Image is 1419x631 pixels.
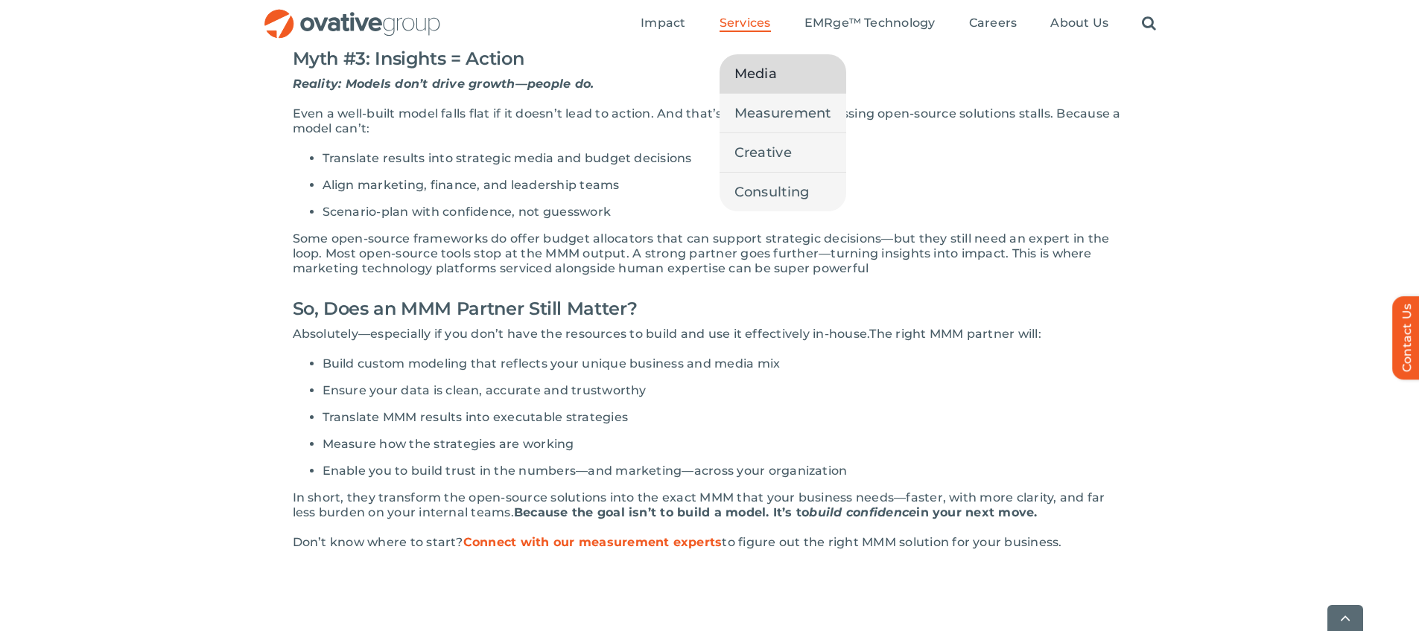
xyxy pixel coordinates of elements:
span: The right MMM partner will: [869,327,1041,341]
a: Consulting [720,173,846,211]
span: build confidence [809,505,916,519]
span: Measurement [734,103,831,124]
span: Impact [641,16,685,31]
span: to figure out the right MMM solution for your business. [722,535,1061,549]
span: Some open-source fram [293,231,443,246]
span: Translate results into strategic media and budget decisions [323,151,692,165]
span: e open-source solutions into the exact MMM that your business needs—faster, with more clarity, an... [293,490,1105,519]
span: Build custom modeling that reflects your unique business and media mix [323,356,781,371]
a: Careers [969,16,1018,32]
span: Because the goal isn’t to build a model. It’s to [514,505,810,519]
span: Even a well-built model falls flat if it doesn’t lead to action. And that’s often where harnessin... [293,106,1121,135]
span: Align marketing, finance, and leadership teams [323,178,620,192]
span: Translate MMM results into executable strategies [323,410,629,424]
span: Consulting [734,182,810,202]
a: OG_Full_horizontal_RGB [263,7,442,22]
span: Services [720,16,771,31]
a: Measurement [720,94,846,132]
h2: So, Does an MMM Partner Still Matter? [293,291,1127,327]
h2: Myth #3: Insights = Action [293,41,1127,77]
a: Connect with our measurement experts [463,535,723,549]
span: Ensure your data is clean, accurate and trustworthy [323,383,647,397]
a: About Us [1050,16,1108,32]
span: Scenario-plan with confidence, not guesswork [323,205,612,219]
a: Creative [720,133,846,172]
span: eworks do offer budget allocators that can support strategic decisions—but they still need an exp... [293,231,1110,275]
a: Services [720,16,771,32]
a: EMRge™ Technology [804,16,936,32]
a: Impact [641,16,685,32]
a: Media [720,54,846,93]
span: Don’t know where to start? [293,535,463,549]
span: Enable you to build trust in the numbers—and marketing—across your organization [323,464,848,478]
span: Measure how the strategies are working [323,437,574,451]
span: EMRge™ Technology [804,16,936,31]
span: In short, they transform th [293,490,458,505]
span: Careers [969,16,1018,31]
span: in your next move. [916,505,1037,519]
span: Media [734,63,777,84]
span: Absolutely—especially if you don’t have the resources to build and use it effectively in-house. [293,327,870,341]
span: Creative [734,142,792,163]
span: Reality: Models don’t drive growth—people do. [293,77,594,91]
a: Search [1142,16,1156,32]
span: About Us [1050,16,1108,31]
